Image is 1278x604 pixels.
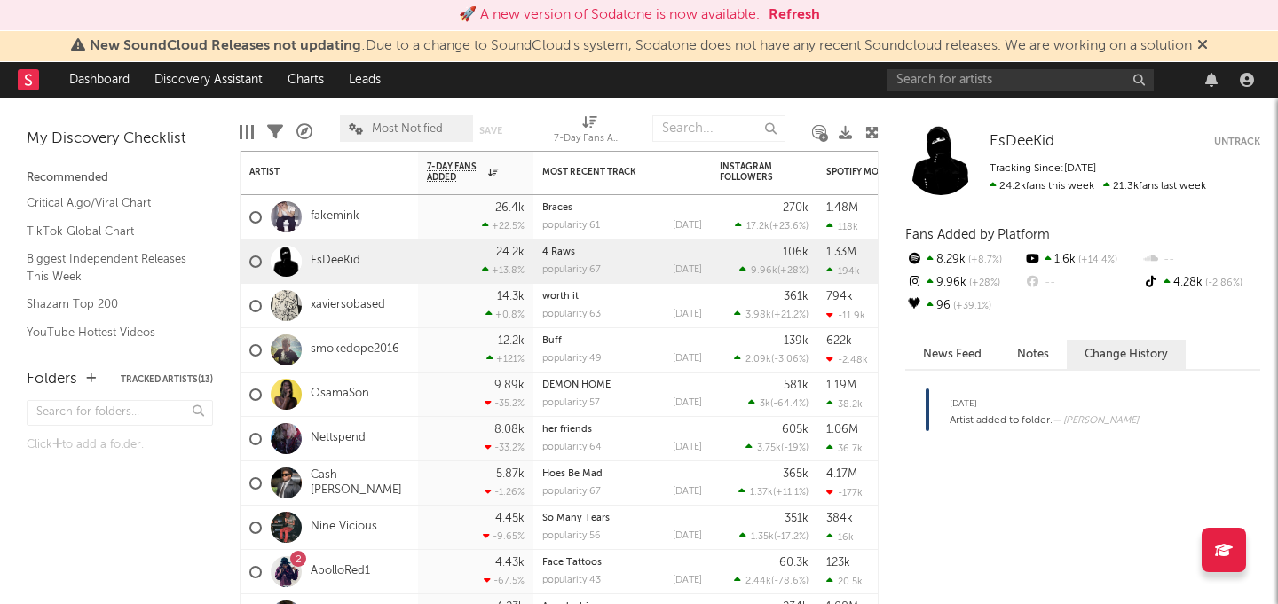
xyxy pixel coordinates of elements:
a: EsDeeKid [311,254,360,269]
a: Face Tattoos [542,558,602,568]
div: 8.08k [494,424,525,435]
a: Leads [336,62,393,98]
div: 16k [826,531,854,543]
div: 361k [784,291,809,302]
div: 194k [826,265,860,277]
span: 3.98k [745,310,771,320]
div: -- [1023,271,1141,294]
div: 36.7k [826,443,863,454]
a: Dashboard [57,62,142,98]
span: 17.2k [746,222,769,231]
span: 1.35k [751,532,774,542]
div: ( ) [739,264,809,276]
a: Braces [542,203,572,213]
span: +21.2 % [774,310,806,320]
div: Most Recent Track [542,167,675,177]
div: 622k [826,335,852,347]
a: EsDeeKid [990,133,1054,151]
span: 24.2k fans this week [990,181,1094,192]
span: 3k [760,399,770,409]
button: Notes [999,340,1067,369]
div: 4 Raws [542,247,702,257]
a: YouTube Hottest Videos [27,323,195,342]
span: — [PERSON_NAME] [1053,416,1139,426]
div: 123k [826,557,850,569]
div: ( ) [734,353,809,365]
div: 96 [905,294,1023,318]
div: -33.2 % [485,442,525,453]
div: worth it [542,292,702,302]
button: Refresh [769,4,820,26]
a: DEMON HOME [542,380,611,390]
div: 1.06M [826,424,858,435]
div: 12.2k [498,335,525,347]
div: 4.45k [495,513,525,524]
span: 1.37k [750,488,773,498]
span: -3.06 % [774,355,806,365]
div: So Many Tears [542,514,702,523]
div: Click to add a folder. [27,435,213,456]
span: Most Notified [372,123,443,135]
span: 7-Day Fans Added [427,161,484,183]
div: Recommended [27,168,213,189]
a: her friends [542,425,592,435]
div: Instagram Followers [720,161,782,183]
div: 270k [783,202,809,214]
div: 38.2k [826,398,863,410]
span: +28 % [780,266,806,276]
div: ( ) [734,575,809,586]
button: Untrack [1214,133,1260,151]
div: +22.5 % [482,220,525,231]
div: 9.89k [494,380,525,391]
div: 118k [826,221,858,232]
div: popularity: 67 [542,265,601,275]
div: popularity: 63 [542,310,601,319]
div: [DATE] [673,265,702,275]
span: Tracking Since: [DATE] [990,163,1096,174]
button: Tracked Artists(13) [121,375,213,384]
span: +23.6 % [772,222,806,231]
div: [DATE] [673,443,702,452]
div: ( ) [748,397,809,409]
span: -19 % [784,443,806,453]
div: DEMON HOME [542,380,702,390]
span: +8.7 % [966,255,1002,265]
div: [DATE] [673,221,702,231]
div: 5.87k [496,468,525,480]
div: ( ) [734,309,809,320]
div: popularity: 56 [542,531,601,541]
span: 21.3k fans last week [990,181,1206,192]
div: 26.4k [495,202,525,214]
div: 384k [826,513,853,524]
div: [DATE] [673,531,702,541]
div: 4.28k [1142,271,1260,294]
span: -2.86 % [1203,278,1242,288]
a: Critical Algo/Viral Chart [27,193,195,213]
div: 7-Day Fans Added (7-Day Fans Added) [554,129,625,150]
span: 2.44k [745,577,771,586]
div: +121 % [486,353,525,365]
span: 9.96k [751,266,777,276]
div: A&R Pipeline [296,106,312,158]
div: popularity: 43 [542,576,601,585]
div: [DATE] [673,576,702,585]
div: 🚀 A new version of Sodatone is now available. [459,4,760,26]
button: News Feed [905,340,999,369]
div: -2.48k [826,354,868,365]
span: New SoundCloud Releases not updating [90,39,361,53]
span: -64.4 % [773,399,806,409]
div: 605k [782,424,809,435]
div: popularity: 57 [542,398,600,408]
div: 1.48M [826,202,858,214]
div: +0.8 % [485,309,525,320]
div: Folders [27,369,77,390]
div: Artist [249,167,383,177]
span: +14.4 % [1076,255,1117,265]
div: [DATE] [673,354,702,364]
span: Artist added to folder. [950,415,1053,426]
span: 2.09k [745,355,771,365]
div: 365k [783,468,809,480]
a: TikTok Global Chart [27,222,195,241]
a: Buff [542,336,562,346]
div: -1.26 % [485,486,525,498]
